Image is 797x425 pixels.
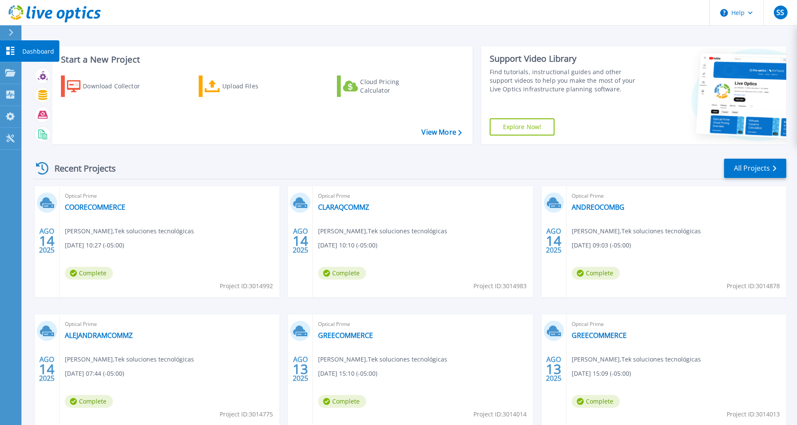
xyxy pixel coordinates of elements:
div: AGO 2025 [39,225,55,256]
span: Optical Prime [318,191,527,201]
span: [DATE] 09:03 (-05:00) [572,241,631,250]
span: 14 [39,365,55,373]
span: 14 [293,237,308,244]
span: 13 [293,365,308,373]
span: [PERSON_NAME] , Tek soluciones tecnológicas [318,355,447,364]
span: Project ID: 3014014 [473,410,527,419]
span: Optical Prime [572,191,781,201]
span: Project ID: 3014013 [727,410,780,419]
span: [PERSON_NAME] , Tek soluciones tecnológicas [572,226,701,236]
span: [PERSON_NAME] , Tek soluciones tecnológicas [318,226,447,236]
span: Project ID: 3014775 [220,410,273,419]
a: GREECOMMERCE [318,331,373,340]
p: Dashboard [22,40,54,63]
h3: Start a New Project [61,55,461,64]
div: AGO 2025 [292,353,309,385]
span: [DATE] 15:10 (-05:00) [318,369,377,378]
span: [DATE] 07:44 (-05:00) [65,369,124,378]
div: AGO 2025 [39,353,55,385]
span: Optical Prime [572,320,781,329]
span: 14 [39,237,55,244]
div: Support Video Library [490,53,645,64]
div: Recent Projects [33,158,127,179]
a: COORECOMMERCE [65,203,125,211]
span: [PERSON_NAME] , Tek soluciones tecnológicas [572,355,701,364]
a: CLARAQCOMMZ [318,203,369,211]
span: [PERSON_NAME] , Tek soluciones tecnológicas [65,226,194,236]
a: ANDREOCOMBG [572,203,624,211]
span: 13 [546,365,561,373]
span: SS [776,9,784,16]
span: Complete [318,395,366,408]
div: Upload Files [222,78,291,95]
span: Optical Prime [65,320,274,329]
span: Complete [572,395,620,408]
span: [DATE] 10:27 (-05:00) [65,241,124,250]
a: GREECOMMERCE [572,331,627,340]
a: ALEJANDRAMCOMMZ [65,331,133,340]
div: Cloud Pricing Calculator [360,78,429,95]
span: Complete [318,267,366,280]
a: Explore Now! [490,118,555,136]
a: Upload Files [199,75,294,97]
div: Find tutorials, instructional guides and other support videos to help you make the most of your L... [490,68,645,93]
a: Download Collector [61,75,157,97]
span: Optical Prime [318,320,527,329]
div: AGO 2025 [545,353,562,385]
span: Optical Prime [65,191,274,201]
span: Project ID: 3014983 [473,281,527,291]
a: Cloud Pricing Calculator [337,75,433,97]
a: All Projects [724,159,786,178]
span: Project ID: 3014878 [727,281,780,291]
span: [PERSON_NAME] , Tek soluciones tecnológicas [65,355,194,364]
span: Project ID: 3014992 [220,281,273,291]
span: [DATE] 15:09 (-05:00) [572,369,631,378]
div: Download Collector [83,78,152,95]
span: [DATE] 10:10 (-05:00) [318,241,377,250]
div: AGO 2025 [292,225,309,256]
a: View More [421,128,461,136]
span: 14 [546,237,561,244]
div: AGO 2025 [545,225,562,256]
span: Complete [572,267,620,280]
span: Complete [65,267,113,280]
span: Complete [65,395,113,408]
